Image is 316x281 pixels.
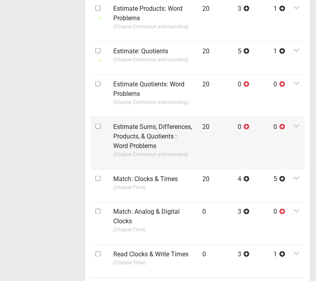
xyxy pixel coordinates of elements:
p: (Chapter: Estimation and rounding ) [113,23,193,30]
td: 20 [198,169,233,202]
p: (Chapter: Estimation and rounding ) [113,151,193,158]
p: (Chapter: Time ) [113,184,193,191]
td: 5 [269,169,304,202]
td: 0 [269,117,304,169]
td: 20 [198,74,233,117]
label: Match: Analog & Digital Clocks [113,207,193,226]
td: 0 [233,117,269,169]
td: 0 [198,202,233,245]
td: 20 [198,41,233,74]
td: 1 [269,245,304,278]
label: Read Clocks & Write Times [113,250,188,260]
p: (Chapter: Time ) [113,226,193,234]
td: 1 [269,41,304,74]
td: 4 [233,169,269,202]
td: 0 [269,202,304,245]
td: 0 [233,74,269,117]
label: Estimate Quotients: Word Problems [113,80,193,99]
td: 0 [269,74,304,117]
td: 3 [233,245,269,278]
p: (Chapter: Estimation and rounding ) [113,99,193,106]
td: 0 [198,245,233,278]
td: 3 [233,202,269,245]
label: Estimate Products: Word Problems [113,4,193,23]
p: (Chapter: Estimation and rounding ) [113,56,193,63]
label: Estimate Sums, Differences, Products, & Quotients : Word Problems [113,122,193,151]
td: 20 [198,117,233,169]
label: Estimate: Quotients [113,47,168,56]
label: Match: Clocks & Times [113,174,178,184]
p: (Chapter: Time ) [113,260,193,267]
td: 5 [233,41,269,74]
